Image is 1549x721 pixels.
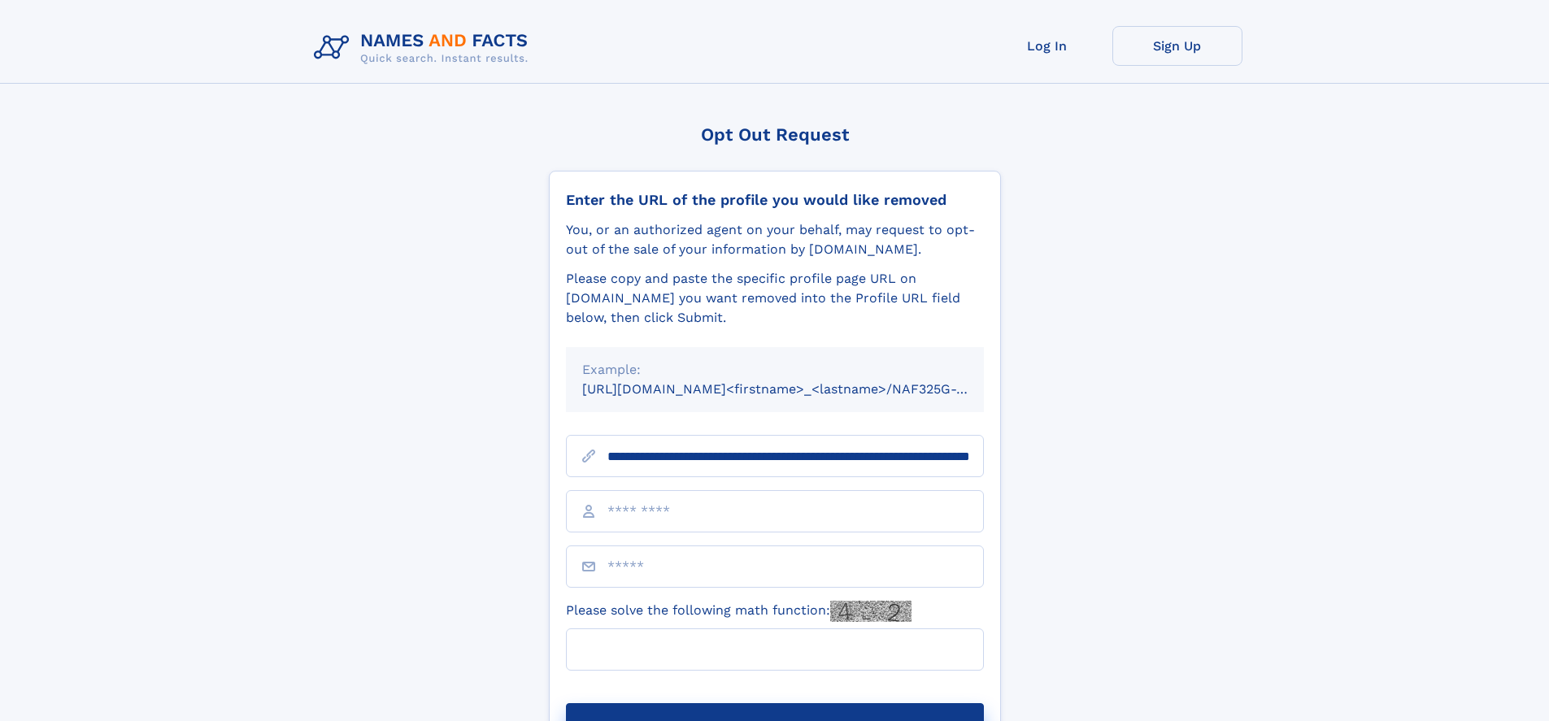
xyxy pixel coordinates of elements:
[582,381,1015,397] small: [URL][DOMAIN_NAME]<firstname>_<lastname>/NAF325G-xxxxxxxx
[566,269,984,328] div: Please copy and paste the specific profile page URL on [DOMAIN_NAME] you want removed into the Pr...
[1112,26,1242,66] a: Sign Up
[566,191,984,209] div: Enter the URL of the profile you would like removed
[566,601,912,622] label: Please solve the following math function:
[549,124,1001,145] div: Opt Out Request
[582,360,968,380] div: Example:
[307,26,542,70] img: Logo Names and Facts
[982,26,1112,66] a: Log In
[566,220,984,259] div: You, or an authorized agent on your behalf, may request to opt-out of the sale of your informatio...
